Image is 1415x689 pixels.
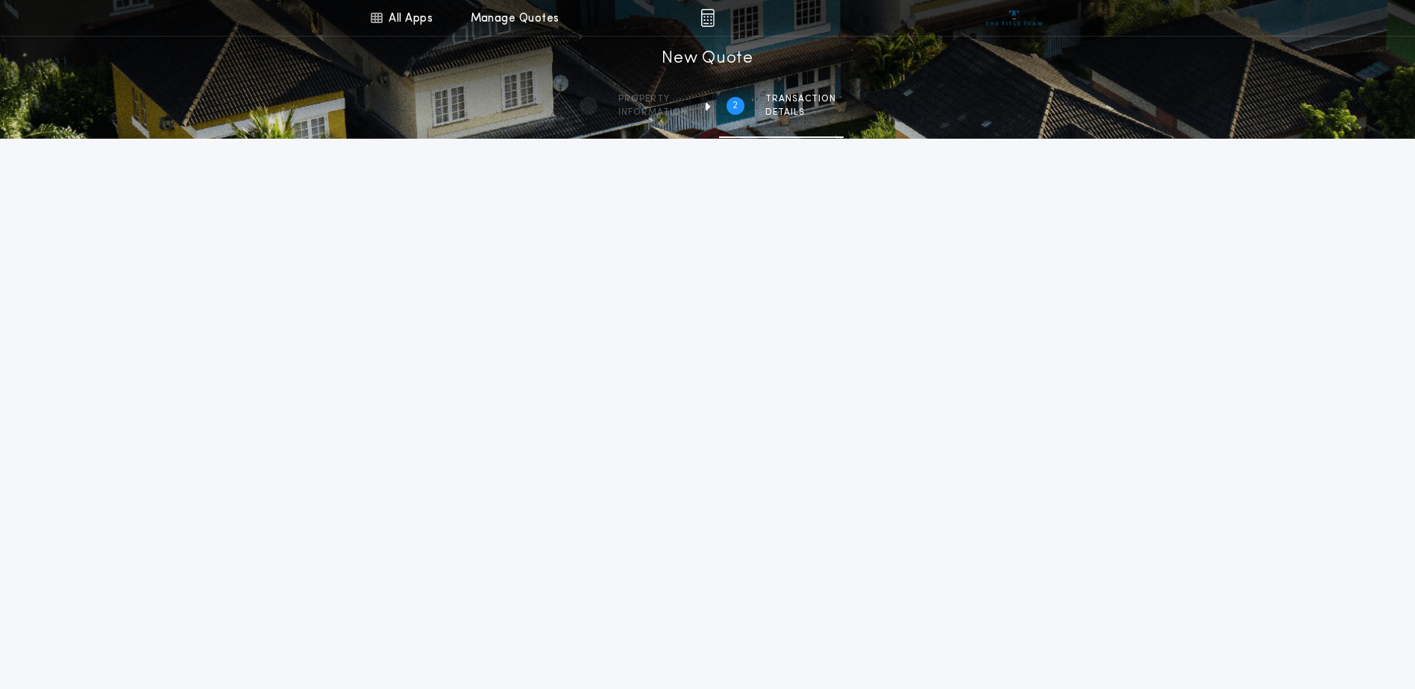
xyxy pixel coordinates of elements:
span: information [618,107,688,119]
span: Transaction [765,93,836,105]
h2: 2 [732,100,738,112]
h1: New Quote [662,47,753,71]
img: vs-icon [986,10,1042,25]
span: Property [618,93,688,105]
span: details [765,107,836,119]
img: img [700,9,715,27]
